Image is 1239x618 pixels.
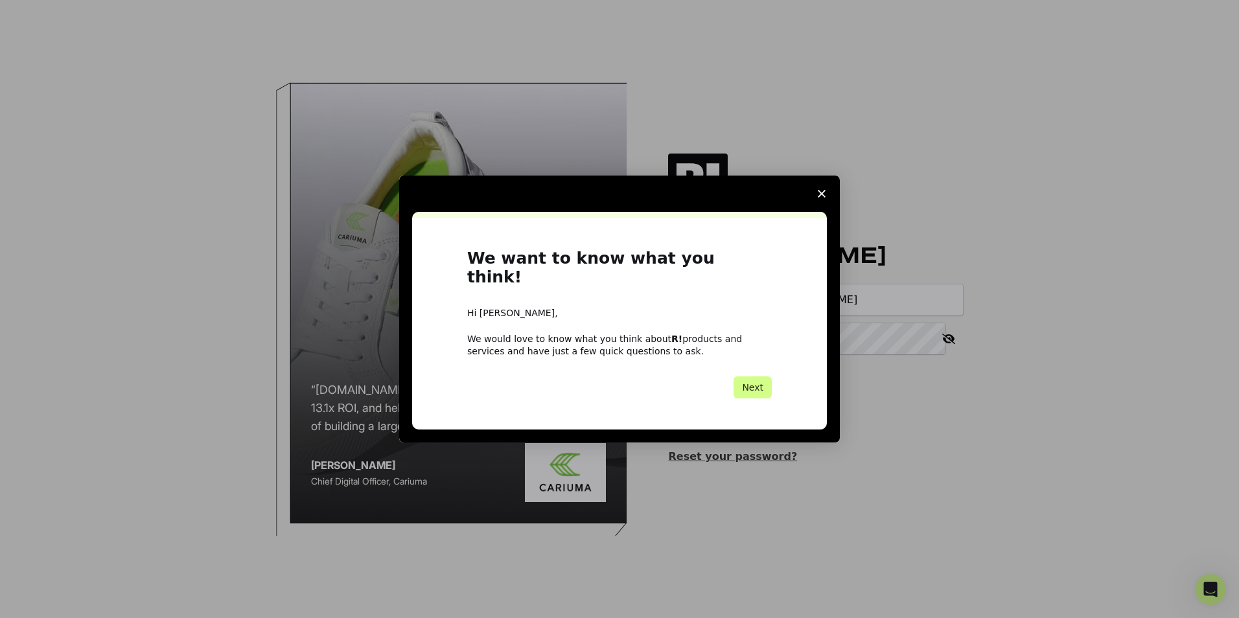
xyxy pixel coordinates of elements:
b: R! [671,334,682,344]
div: We would love to know what you think about products and services and have just a few quick questi... [467,333,772,356]
h1: We want to know what you think! [467,249,772,294]
div: Hi [PERSON_NAME], [467,307,772,320]
button: Next [734,376,772,398]
span: Close survey [804,176,840,212]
